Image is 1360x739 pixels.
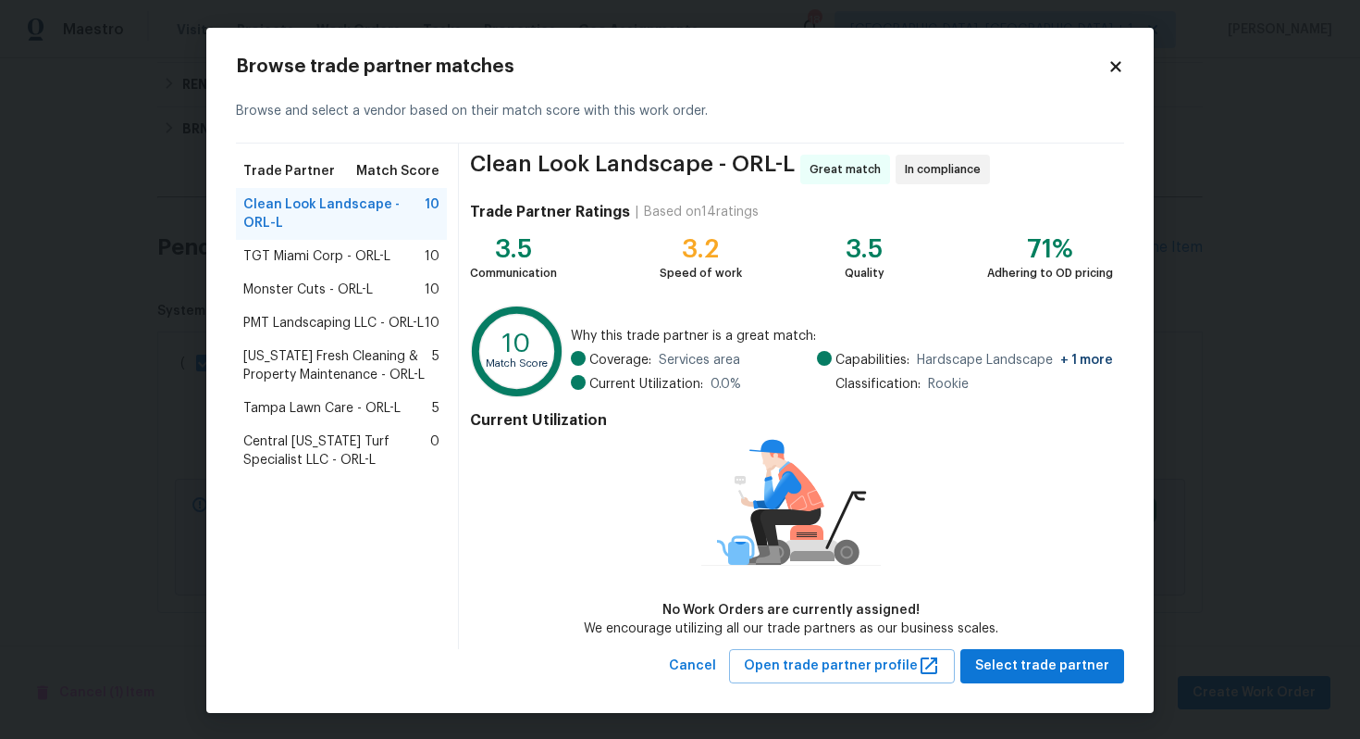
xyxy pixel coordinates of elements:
[917,351,1113,369] span: Hardscape Landscape
[630,203,644,221] div: |
[470,240,557,258] div: 3.5
[243,347,432,384] span: [US_STATE] Fresh Cleaning & Property Maintenance - ORL-L
[502,331,531,357] text: 10
[960,649,1124,683] button: Select trade partner
[470,411,1113,430] h4: Current Utilization
[356,162,439,181] span: Match Score
[243,281,373,299] span: Monster Cuts - ORL-L
[987,240,1113,258] div: 71%
[744,655,940,678] span: Open trade partner profile
[430,432,439,470] span: 0
[470,264,557,282] div: Communication
[729,649,955,683] button: Open trade partner profile
[810,160,888,179] span: Great match
[243,399,401,418] span: Tampa Lawn Care - ORL-L
[660,240,742,258] div: 3.2
[661,649,723,683] button: Cancel
[835,351,909,369] span: Capabilities:
[236,80,1124,144] div: Browse and select a vendor based on their match score with this work order.
[243,247,390,266] span: TGT Miami Corp - ORL-L
[1060,354,1113,367] span: + 1 more
[660,264,742,282] div: Speed of work
[470,203,630,221] h4: Trade Partner Ratings
[644,203,759,221] div: Based on 14 ratings
[589,351,651,369] span: Coverage:
[486,358,548,369] text: Match Score
[905,160,988,179] span: In compliance
[425,314,439,332] span: 10
[845,264,884,282] div: Quality
[589,375,703,394] span: Current Utilization:
[243,314,424,332] span: PMT Landscaping LLC - ORL-L
[425,195,439,232] span: 10
[425,247,439,266] span: 10
[975,655,1109,678] span: Select trade partner
[835,375,921,394] span: Classification:
[571,327,1113,345] span: Why this trade partner is a great match:
[928,375,969,394] span: Rookie
[432,399,439,418] span: 5
[584,620,998,638] div: We encourage utilizing all our trade partners as our business scales.
[987,264,1113,282] div: Adhering to OD pricing
[243,195,425,232] span: Clean Look Landscape - ORL-L
[669,655,716,678] span: Cancel
[243,432,430,470] span: Central [US_STATE] Turf Specialist LLC - ORL-L
[659,351,740,369] span: Services area
[432,347,439,384] span: 5
[236,57,1107,76] h2: Browse trade partner matches
[584,601,998,620] div: No Work Orders are currently assigned!
[470,155,795,184] span: Clean Look Landscape - ORL-L
[425,281,439,299] span: 10
[845,240,884,258] div: 3.5
[243,162,335,181] span: Trade Partner
[711,375,741,394] span: 0.0 %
